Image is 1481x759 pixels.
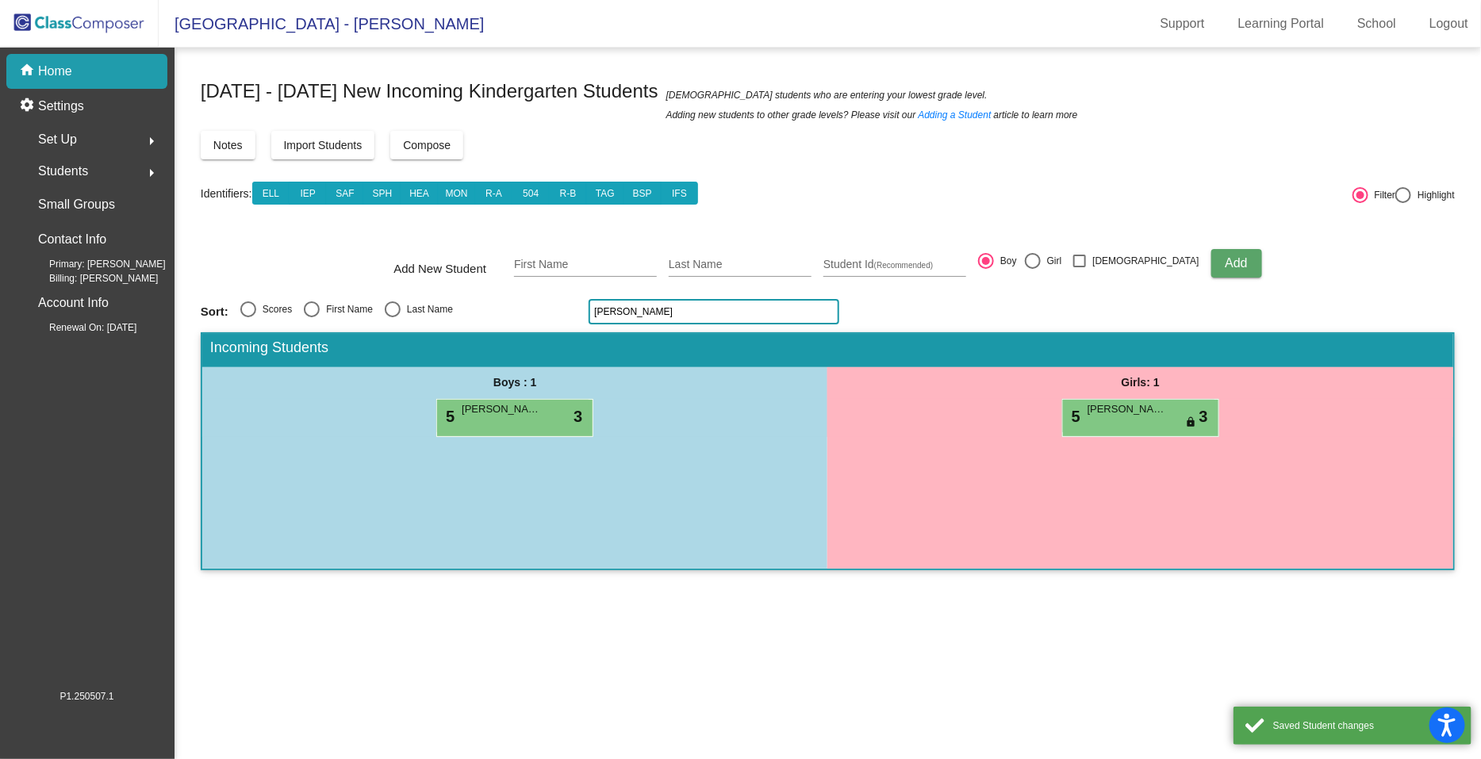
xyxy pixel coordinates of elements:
[462,401,541,417] span: [PERSON_NAME]
[24,271,158,286] span: Billing: [PERSON_NAME]
[142,132,161,151] mat-icon: arrow_right
[1092,251,1199,270] span: [DEMOGRAPHIC_DATA]
[438,182,476,205] button: MON
[393,259,502,278] span: Add New Student
[666,107,1078,123] span: Adding new students to other grade levels? Please visit our article to learn more
[1417,11,1481,36] a: Logout
[918,107,991,123] a: Adding a Student
[38,62,72,81] p: Home
[589,299,839,324] input: Search...
[19,62,38,81] mat-icon: home
[403,139,451,151] span: Compose
[1211,249,1262,278] button: Add
[390,131,463,159] button: Compose
[1148,11,1218,36] a: Support
[289,182,327,205] button: IEP
[201,187,252,200] a: Identifiers:
[38,97,84,116] p: Settings
[38,228,106,251] p: Contact Info
[201,301,577,322] mat-radio-group: Select an option
[574,404,582,428] span: 3
[24,257,166,271] span: Primary: [PERSON_NAME]
[159,11,484,36] span: [GEOGRAPHIC_DATA] - [PERSON_NAME]
[1368,188,1396,202] div: Filter
[1068,408,1080,425] span: 5
[586,182,624,205] button: TAG
[24,320,136,335] span: Renewal On: [DATE]
[38,160,88,182] span: Students
[442,408,455,425] span: 5
[213,139,243,151] span: Notes
[1199,404,1208,428] span: 3
[252,182,290,205] button: ELL
[827,367,1453,399] div: Girls: 1
[1186,416,1197,429] span: lock
[1345,11,1409,36] a: School
[363,182,401,205] button: SPH
[669,259,811,271] input: Last Name
[512,182,550,205] button: 504
[19,97,38,116] mat-icon: settings
[994,254,1017,268] div: Boy
[1088,401,1167,417] span: [PERSON_NAME]
[38,128,77,151] span: Set Up
[256,302,292,316] div: Scores
[201,79,658,104] span: [DATE] - [DATE] New Incoming Kindergarten Students
[284,139,363,151] span: Import Students
[623,182,662,205] button: BSP
[401,302,453,316] div: Last Name
[1225,256,1247,270] span: Add
[326,182,364,205] button: SAF
[823,259,966,271] input: Student Id
[201,131,255,159] button: Notes
[1226,11,1337,36] a: Learning Portal
[320,302,373,316] div: First Name
[401,182,439,205] button: HEA
[1411,188,1455,202] div: Highlight
[514,259,657,271] input: First Name
[475,182,513,205] button: R-A
[142,163,161,182] mat-icon: arrow_right
[549,182,587,205] button: R-B
[271,131,375,159] button: Import Students
[201,305,228,319] span: Sort:
[38,292,109,314] p: Account Info
[666,87,988,103] span: [DEMOGRAPHIC_DATA] students who are entering your lowest grade level.
[210,339,328,357] span: Incoming Students
[1041,254,1062,268] div: Girl
[38,194,115,216] p: Small Groups
[1273,719,1460,733] div: Saved Student changes
[661,182,699,205] button: IFS
[202,367,828,399] div: Boys : 1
